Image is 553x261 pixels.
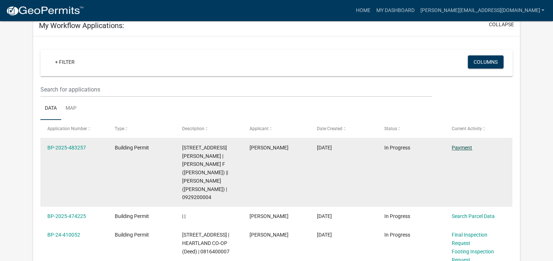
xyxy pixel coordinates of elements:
[317,213,332,219] span: 09/05/2025
[115,126,124,131] span: Type
[47,232,80,238] a: BP-24-410052
[40,120,108,137] datatable-header-cell: Application Number
[108,120,175,137] datatable-header-cell: Type
[317,126,342,131] span: Date Created
[243,120,310,137] datatable-header-cell: Applicant
[40,82,432,97] input: Search for applications
[40,97,61,120] a: Data
[452,213,495,219] a: Search Parcel Data
[452,232,487,246] a: Final Inspection Request
[39,21,124,30] h5: My Workflow Applications:
[417,4,547,17] a: [PERSON_NAME][EMAIL_ADDRESS][DOMAIN_NAME]
[250,213,289,219] span: Mike Leavengood
[384,213,410,219] span: In Progress
[373,4,417,17] a: My Dashboard
[377,120,445,137] datatable-header-cell: Status
[353,4,373,17] a: Home
[317,145,332,151] span: 09/24/2025
[489,21,514,28] button: collapse
[250,232,289,238] span: Mike Leavengood
[61,97,81,120] a: Map
[445,120,512,137] datatable-header-cell: Current Activity
[310,120,377,137] datatable-header-cell: Date Created
[182,213,185,219] span: | |
[47,213,86,219] a: BP-2025-474225
[452,126,482,131] span: Current Activity
[317,232,332,238] span: 04/23/2025
[384,126,397,131] span: Status
[250,145,289,151] span: Mike Leavengood
[115,213,149,219] span: Building Permit
[182,145,228,200] span: 1865 E 76TH ST N KELLOGG | HOBBS, DONNY F (Deed) || HOBBS, MELISSA K (Deed) | 0929200004
[182,232,230,254] span: 3785 HIGHWAY 14 N | HEARTLAND CO-OP (Deed) | 0816400007
[47,145,86,151] a: BP-2025-483257
[384,145,410,151] span: In Progress
[452,145,472,151] a: Payment
[47,126,87,131] span: Application Number
[115,145,149,151] span: Building Permit
[49,55,81,69] a: + Filter
[115,232,149,238] span: Building Permit
[468,55,503,69] button: Columns
[384,232,410,238] span: In Progress
[175,120,243,137] datatable-header-cell: Description
[250,126,268,131] span: Applicant
[182,126,204,131] span: Description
